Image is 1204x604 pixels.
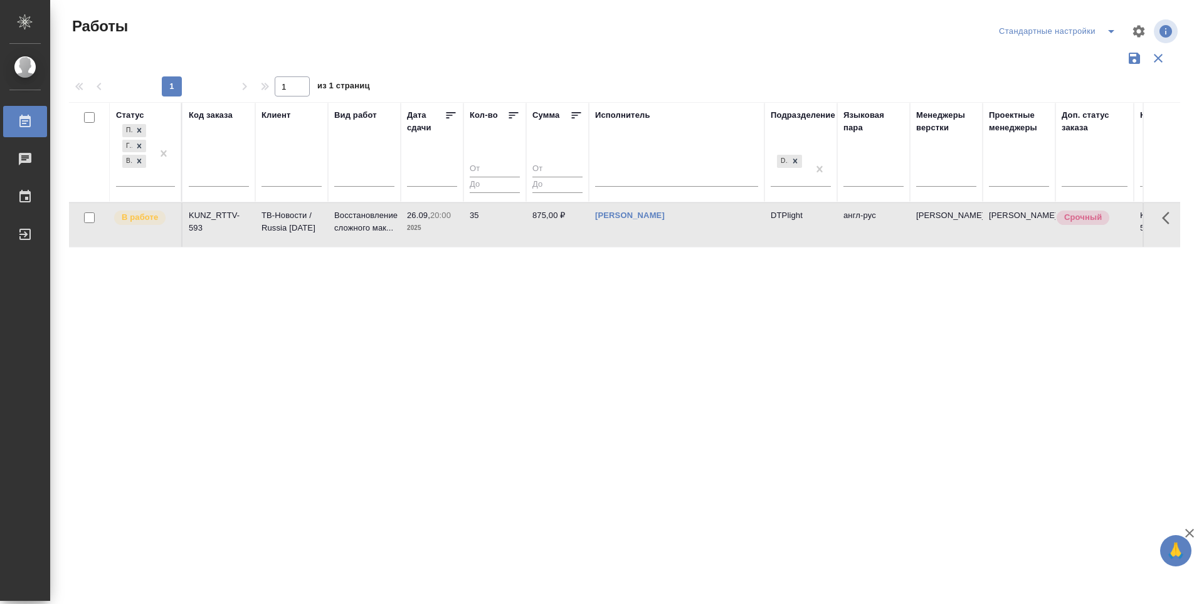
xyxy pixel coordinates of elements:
[916,209,976,222] p: [PERSON_NAME]
[121,154,147,169] div: Подбор, Готов к работе, В работе
[526,203,589,247] td: 875,00 ₽
[1160,535,1191,566] button: 🙏
[430,211,451,220] p: 20:00
[334,209,394,234] p: Восстановление сложного мак...
[189,109,233,122] div: Код заказа
[843,109,904,134] div: Языковая пара
[532,109,559,122] div: Сумма
[1165,538,1186,564] span: 🙏
[532,177,583,192] input: До
[407,211,430,220] p: 26.09,
[470,162,520,177] input: От
[113,209,175,226] div: Исполнитель выполняет работу
[407,109,445,134] div: Дата сдачи
[1154,203,1185,233] button: Здесь прячутся важные кнопки
[1122,46,1146,70] button: Сохранить фильтры
[1064,211,1102,224] p: Срочный
[463,203,526,247] td: 35
[1062,109,1127,134] div: Доп. статус заказа
[122,155,132,168] div: В работе
[122,211,158,224] p: В работе
[116,109,144,122] div: Статус
[837,203,910,247] td: англ-рус
[189,209,249,234] div: KUNZ_RTTV-593
[334,109,377,122] div: Вид работ
[317,78,370,96] span: из 1 страниц
[122,140,132,153] div: Готов к работе
[1124,16,1154,46] span: Настроить таблицу
[407,222,457,234] p: 2025
[764,203,837,247] td: DTPlight
[532,162,583,177] input: От
[1146,46,1170,70] button: Сбросить фильтры
[261,109,290,122] div: Клиент
[1140,109,1188,122] div: Код работы
[470,109,498,122] div: Кол-во
[1154,19,1180,43] span: Посмотреть информацию
[996,21,1124,41] div: split button
[121,123,147,138] div: Подбор, Готов к работе, В работе
[470,177,520,192] input: До
[771,109,835,122] div: Подразделение
[121,138,147,154] div: Подбор, Готов к работе, В работе
[777,155,788,168] div: DTPlight
[595,109,650,122] div: Исполнитель
[261,209,322,234] p: ТВ-Новости / Russia [DATE]
[595,211,665,220] a: [PERSON_NAME]
[983,203,1055,247] td: [PERSON_NAME]
[989,109,1049,134] div: Проектные менеджеры
[69,16,128,36] span: Работы
[122,124,132,137] div: Подбор
[776,154,803,169] div: DTPlight
[916,109,976,134] div: Менеджеры верстки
